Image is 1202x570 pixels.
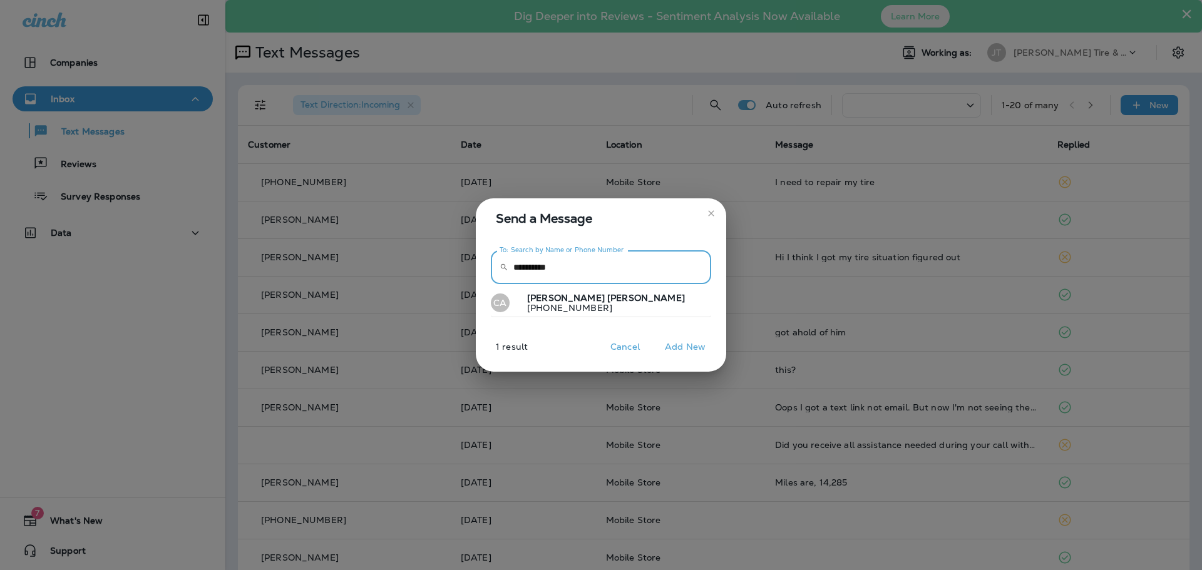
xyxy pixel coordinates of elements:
span: Send a Message [496,208,711,228]
span: [PERSON_NAME] [607,292,685,303]
span: [PERSON_NAME] [527,292,605,303]
label: To: Search by Name or Phone Number [500,245,624,255]
p: [PHONE_NUMBER] [517,303,685,313]
button: CA[PERSON_NAME] [PERSON_NAME][PHONE_NUMBER] [491,289,711,318]
p: 1 result [471,342,528,362]
div: CA [491,293,510,312]
button: close [701,203,721,223]
button: Add New [659,337,712,357]
button: Cancel [602,337,649,357]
